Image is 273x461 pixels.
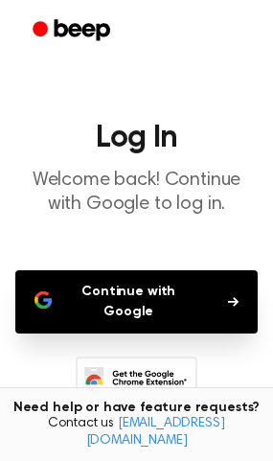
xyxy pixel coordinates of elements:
[86,417,225,448] a: [EMAIL_ADDRESS][DOMAIN_NAME]
[15,270,258,334] button: Continue with Google
[15,123,258,153] h1: Log In
[19,12,127,50] a: Beep
[11,416,262,449] span: Contact us
[15,169,258,217] p: Welcome back! Continue with Google to log in.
